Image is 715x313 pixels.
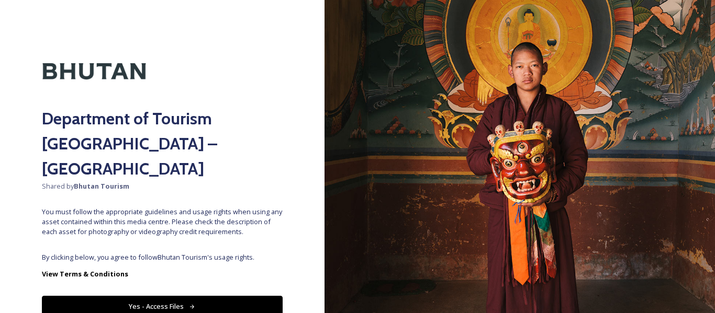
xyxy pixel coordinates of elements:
img: Kingdom-of-Bhutan-Logo.png [42,42,147,101]
span: You must follow the appropriate guidelines and usage rights when using any asset contained within... [42,207,283,237]
a: View Terms & Conditions [42,268,283,280]
strong: Bhutan Tourism [74,181,129,191]
span: By clicking below, you agree to follow Bhutan Tourism 's usage rights. [42,252,283,262]
h2: Department of Tourism [GEOGRAPHIC_DATA] – [GEOGRAPHIC_DATA] [42,106,283,181]
strong: View Terms & Conditions [42,269,128,279]
span: Shared by [42,181,283,191]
